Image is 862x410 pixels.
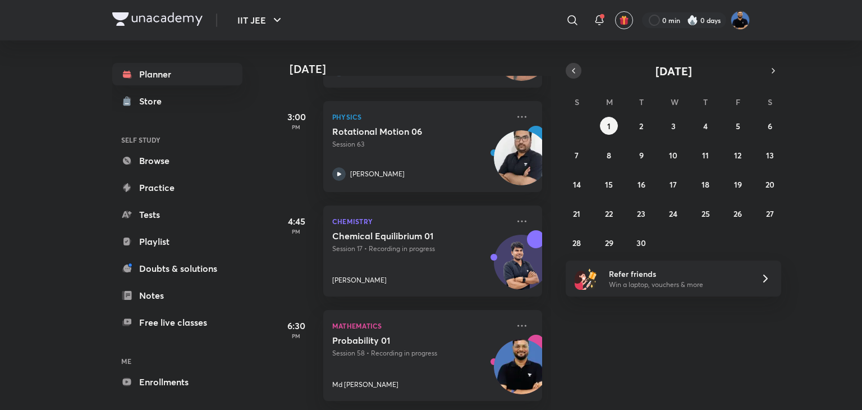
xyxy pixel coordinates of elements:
div: Store [139,94,168,108]
img: Company Logo [112,12,203,26]
a: Browse [112,149,242,172]
button: IIT JEE [231,9,291,31]
abbr: Monday [606,97,613,107]
button: September 18, 2025 [696,175,714,193]
abbr: Friday [736,97,740,107]
a: Tests [112,203,242,226]
img: Avatar [494,241,548,295]
a: Doubts & solutions [112,257,242,280]
abbr: September 12, 2025 [734,150,741,161]
abbr: September 10, 2025 [669,150,677,161]
h4: [DATE] [290,62,553,76]
h5: Chemical Equilibrium 01 [332,230,472,242]
h6: Refer friends [609,268,747,280]
abbr: September 14, 2025 [573,179,581,190]
p: Session 58 • Recording in progress [332,348,508,358]
h6: ME [112,352,242,371]
p: PM [274,124,319,130]
button: September 15, 2025 [600,175,618,193]
abbr: September 6, 2025 [768,121,772,131]
a: Enrollments [112,371,242,393]
abbr: September 20, 2025 [765,179,774,190]
p: [PERSON_NAME] [350,169,405,179]
abbr: September 21, 2025 [573,208,580,219]
abbr: September 16, 2025 [638,179,645,190]
button: avatar [615,11,633,29]
button: September 6, 2025 [761,117,779,135]
abbr: September 7, 2025 [575,150,579,161]
p: Md [PERSON_NAME] [332,380,398,390]
button: September 7, 2025 [568,146,586,164]
h5: Probability 01 [332,335,472,346]
abbr: Sunday [575,97,579,107]
button: September 9, 2025 [632,146,650,164]
abbr: September 11, 2025 [702,150,709,161]
abbr: September 28, 2025 [572,238,581,248]
p: Session 63 [332,139,508,149]
abbr: September 17, 2025 [670,179,677,190]
abbr: September 27, 2025 [766,208,774,219]
img: avatar [619,15,629,25]
h6: SELF STUDY [112,130,242,149]
button: September 17, 2025 [664,175,682,193]
p: Chemistry [332,215,508,228]
h5: 6:30 [274,319,319,332]
abbr: September 4, 2025 [703,121,708,131]
button: September 22, 2025 [600,204,618,222]
abbr: Tuesday [639,97,644,107]
p: PM [274,228,319,235]
a: Practice [112,176,242,199]
abbr: Wednesday [671,97,678,107]
button: September 13, 2025 [761,146,779,164]
abbr: September 13, 2025 [766,150,774,161]
a: Notes [112,284,242,307]
button: September 12, 2025 [729,146,747,164]
a: Playlist [112,230,242,253]
a: Company Logo [112,12,203,29]
button: September 28, 2025 [568,234,586,252]
button: September 10, 2025 [664,146,682,164]
abbr: September 30, 2025 [636,238,646,248]
button: September 2, 2025 [632,117,650,135]
button: September 27, 2025 [761,204,779,222]
a: Store [112,90,242,112]
button: September 5, 2025 [729,117,747,135]
button: September 20, 2025 [761,175,779,193]
h5: Rotational Motion 06 [332,126,472,137]
abbr: Thursday [703,97,708,107]
p: PM [274,332,319,339]
h5: 4:45 [274,215,319,228]
abbr: September 8, 2025 [607,150,611,161]
button: [DATE] [581,63,765,79]
button: September 16, 2025 [632,175,650,193]
button: September 26, 2025 [729,204,747,222]
button: September 4, 2025 [696,117,714,135]
abbr: September 1, 2025 [607,121,611,131]
abbr: September 29, 2025 [605,238,613,248]
h5: 3:00 [274,110,319,124]
button: September 3, 2025 [664,117,682,135]
button: September 11, 2025 [696,146,714,164]
p: [PERSON_NAME] [332,275,387,285]
button: September 25, 2025 [696,204,714,222]
button: September 30, 2025 [632,234,650,252]
img: referral [575,267,597,290]
button: September 24, 2025 [664,204,682,222]
abbr: September 19, 2025 [734,179,742,190]
button: September 21, 2025 [568,204,586,222]
abbr: September 23, 2025 [637,208,645,219]
button: September 23, 2025 [632,204,650,222]
abbr: September 24, 2025 [669,208,677,219]
p: Session 17 • Recording in progress [332,244,508,254]
abbr: September 15, 2025 [605,179,613,190]
p: Mathematics [332,319,508,332]
abbr: Saturday [768,97,772,107]
span: [DATE] [655,63,692,79]
button: September 14, 2025 [568,175,586,193]
abbr: September 26, 2025 [733,208,742,219]
abbr: September 9, 2025 [639,150,644,161]
abbr: September 2, 2025 [639,121,643,131]
p: Win a laptop, vouchers & more [609,280,747,290]
button: September 29, 2025 [600,234,618,252]
a: Free live classes [112,311,242,334]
